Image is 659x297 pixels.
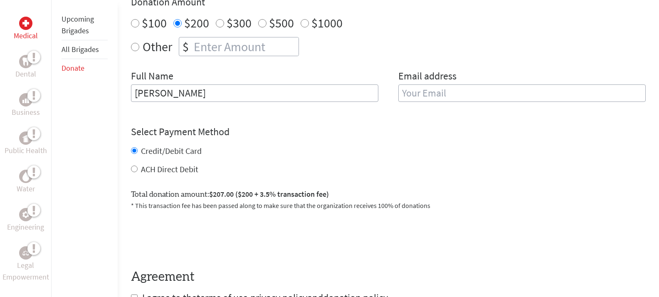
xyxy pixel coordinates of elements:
img: Business [22,97,29,103]
a: All Brigades [62,45,99,54]
p: Engineering [7,221,44,233]
img: Dental [22,57,29,65]
p: Legal Empowerment [2,260,49,283]
label: Total donation amount: [131,188,329,200]
label: Full Name [131,69,173,84]
p: Water [17,183,35,195]
div: Water [19,170,32,183]
div: Medical [19,17,32,30]
label: $200 [184,15,209,31]
a: BusinessBusiness [12,93,40,118]
label: Credit/Debit Card [141,146,202,156]
input: Enter Full Name [131,84,378,102]
a: DentalDental [15,55,36,80]
div: Dental [19,55,32,68]
img: Medical [22,20,29,27]
a: Public HealthPublic Health [5,131,47,156]
img: Water [22,171,29,181]
p: Public Health [5,145,47,156]
label: $300 [227,15,252,31]
label: $100 [142,15,167,31]
iframe: reCAPTCHA [131,220,257,253]
input: Your Email [398,84,646,102]
li: All Brigades [62,40,108,59]
img: Public Health [22,134,29,142]
label: $1000 [311,15,343,31]
div: $ [179,37,192,56]
img: Engineering [22,211,29,218]
label: $500 [269,15,294,31]
div: Business [19,93,32,106]
p: * This transaction fee has been passed along to make sure that the organization receives 100% of ... [131,200,646,210]
li: Donate [62,59,108,77]
label: Email address [398,69,457,84]
a: EngineeringEngineering [7,208,44,233]
span: $207.00 ($200 + 3.5% transaction fee) [209,189,329,199]
li: Upcoming Brigades [62,10,108,40]
input: Enter Amount [192,37,299,56]
div: Legal Empowerment [19,246,32,260]
a: Legal EmpowermentLegal Empowerment [2,246,49,283]
p: Dental [15,68,36,80]
h4: Select Payment Method [131,125,646,139]
h4: Agreement [131,270,646,285]
p: Medical [14,30,38,42]
div: Public Health [19,131,32,145]
label: ACH Direct Debit [141,164,198,174]
p: Business [12,106,40,118]
a: Donate [62,63,84,73]
img: Legal Empowerment [22,250,29,255]
div: Engineering [19,208,32,221]
a: WaterWater [17,170,35,195]
label: Other [143,37,172,56]
a: Upcoming Brigades [62,14,94,35]
a: MedicalMedical [14,17,38,42]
